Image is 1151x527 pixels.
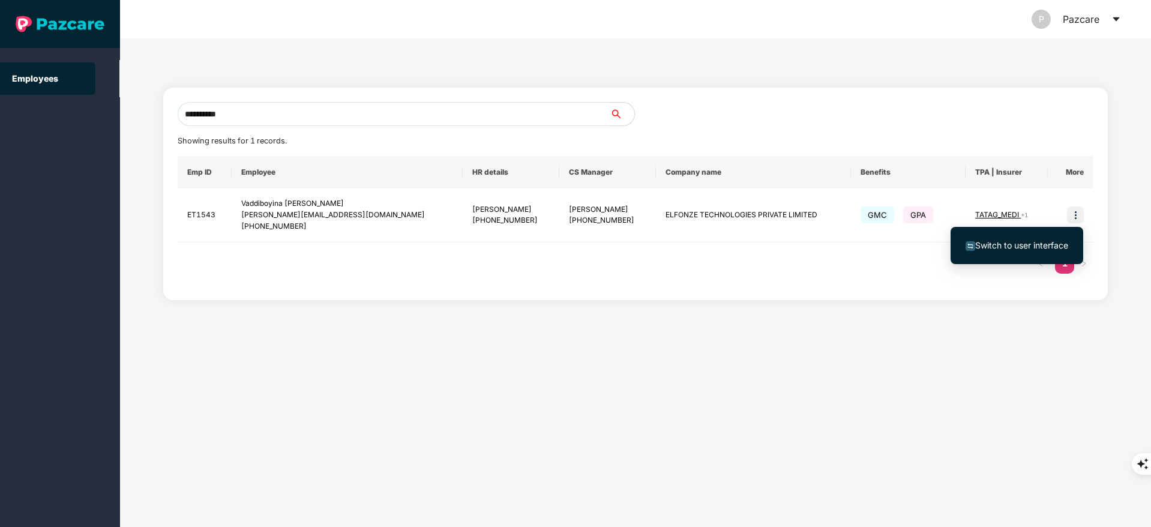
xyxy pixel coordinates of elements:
[1074,254,1093,274] li: Next Page
[656,156,851,188] th: Company name
[241,221,453,232] div: [PHONE_NUMBER]
[1080,260,1087,267] span: right
[656,188,851,242] td: ELFONZE TECHNOLOGIES PRIVATE LIMITED
[12,73,58,83] a: Employees
[610,109,634,119] span: search
[1021,211,1028,218] span: + 1
[232,156,463,188] th: Employee
[178,156,232,188] th: Emp ID
[241,209,453,221] div: [PERSON_NAME][EMAIL_ADDRESS][DOMAIN_NAME]
[241,198,453,209] div: Vaddiboyina [PERSON_NAME]
[569,215,646,226] div: [PHONE_NUMBER]
[178,188,232,242] td: ET1543
[1067,206,1084,223] img: icon
[851,156,966,188] th: Benefits
[472,204,550,215] div: [PERSON_NAME]
[1039,10,1044,29] span: P
[966,156,1048,188] th: TPA | Insurer
[861,206,894,223] span: GMC
[975,210,1021,219] span: TATAG_MEDI
[178,136,287,145] span: Showing results for 1 records.
[975,240,1068,250] span: Switch to user interface
[463,156,559,188] th: HR details
[610,102,635,126] button: search
[1111,14,1121,24] span: caret-down
[472,215,550,226] div: [PHONE_NUMBER]
[966,241,975,251] img: svg+xml;base64,PHN2ZyB4bWxucz0iaHR0cDovL3d3dy53My5vcmcvMjAwMC9zdmciIHdpZHRoPSIxNiIgaGVpZ2h0PSIxNi...
[903,206,933,223] span: GPA
[1074,254,1093,274] button: right
[559,156,656,188] th: CS Manager
[569,204,646,215] div: [PERSON_NAME]
[1048,156,1093,188] th: More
